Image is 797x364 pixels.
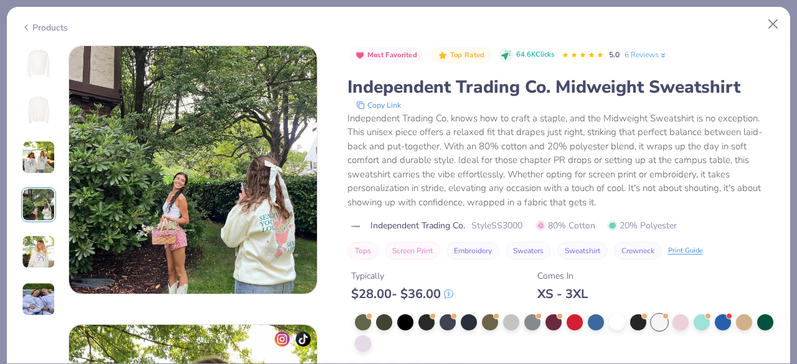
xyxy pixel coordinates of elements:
[347,111,776,210] div: Independent Trading Co. knows how to craft a staple, and the Midweight Sweatshirt is no exception...
[347,75,776,99] div: Independent Trading Co. Midweight Sweatshirt
[351,286,453,302] div: $ 28.00 - $ 36.00
[349,47,424,63] button: Badge Button
[431,47,491,63] button: Badge Button
[557,242,608,259] button: Sweatshirt
[537,269,588,282] div: Comes In
[614,242,662,259] button: Crewneck
[367,52,417,58] span: Most Favorited
[347,242,379,259] button: Tops
[352,99,405,111] button: copy to clipboard
[385,242,440,259] button: Screen Print
[69,46,317,294] img: e45b5c51-ad49-4247-8273-728ba1dce522
[506,242,551,259] button: Sweaters
[22,235,55,269] img: User generated content
[22,282,55,316] img: User generated content
[438,50,448,60] img: Top Rated sort
[21,21,68,34] div: Products
[608,219,677,232] span: 20% Polyester
[22,141,55,174] img: User generated content
[24,95,54,125] img: Back
[668,246,703,256] div: Print Guide
[351,269,453,282] div: Typically
[609,50,620,60] span: 5.0
[537,286,588,302] div: XS - 3XL
[22,188,55,222] img: User generated content
[446,242,499,259] button: Embroidery
[370,219,465,232] span: Independent Trading Co.
[450,52,485,58] span: Top Rated
[275,332,290,347] img: insta-icon.png
[625,49,667,60] a: 6 Reviews
[762,12,785,36] button: Close
[516,50,554,60] span: 64.6K Clicks
[562,45,604,65] div: 5.0 Stars
[24,48,54,78] img: Front
[296,332,311,347] img: tiktok-icon.png
[355,50,365,60] img: Most Favorited sort
[347,222,364,231] img: brand logo
[471,219,522,232] span: Style SS3000
[536,219,595,232] span: 80% Cotton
